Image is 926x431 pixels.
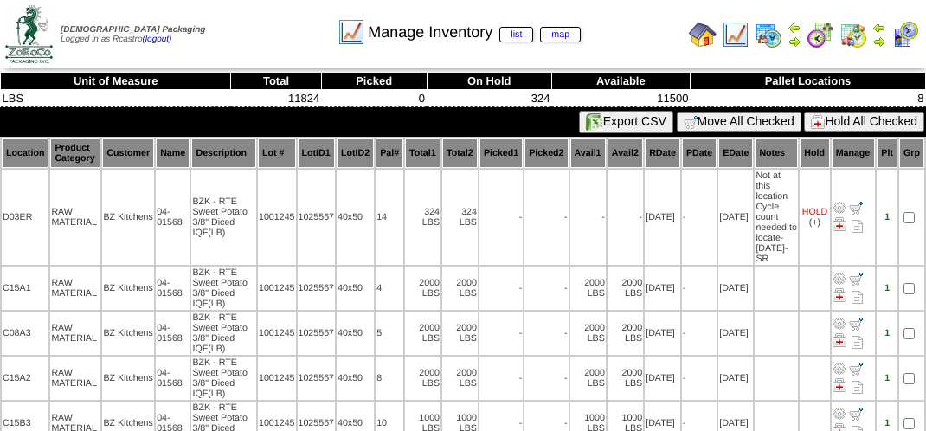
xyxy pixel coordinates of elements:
[570,138,606,168] th: Avail1
[833,288,846,302] img: Manage Hold
[191,138,256,168] th: Description
[1,90,231,107] td: LBS
[258,170,296,265] td: 1001245
[608,138,643,168] th: Avail2
[899,138,924,168] th: Grp
[376,138,403,168] th: Pal#
[807,21,834,48] img: calendarblend.gif
[298,312,336,355] td: 1025567
[849,272,863,286] img: Move
[718,312,753,355] td: [DATE]
[191,170,256,265] td: BZK - RTE Sweet Potato 3/8" Diced IQF(LB)
[442,267,478,310] td: 2000 LBS
[833,201,846,215] img: Adjust
[811,115,825,129] img: hold.gif
[405,267,440,310] td: 2000 LBS
[102,357,154,400] td: BZ Kitchens
[718,138,753,168] th: EDate
[298,170,336,265] td: 1025567
[258,267,296,310] td: 1001245
[191,312,256,355] td: BZK - RTE Sweet Potato 3/8" Diced IQF(LB)
[376,357,403,400] td: 8
[376,170,403,265] td: 14
[191,357,256,400] td: BZK - RTE Sweet Potato 3/8" Diced IQF(LB)
[872,35,886,48] img: arrowright.gif
[479,357,523,400] td: -
[878,212,897,222] div: 1
[551,90,690,107] td: 11500
[788,21,801,35] img: arrowleft.gif
[690,73,925,90] th: Pallet Locations
[231,90,321,107] td: 11824
[682,138,717,168] th: PDate
[849,317,863,331] img: Move
[755,21,782,48] img: calendarprod.gif
[570,170,606,265] td: -
[102,267,154,310] td: BZ Kitchens
[645,267,680,310] td: [DATE]
[1,73,231,90] th: Unit of Measure
[608,312,643,355] td: 2000 LBS
[143,35,172,44] a: (logout)
[570,312,606,355] td: 2000 LBS
[586,113,603,131] img: excel.gif
[405,357,440,400] td: 2000 LBS
[551,73,690,90] th: Available
[872,21,886,35] img: arrowleft.gif
[479,138,523,168] th: Picked1
[677,112,801,132] button: Move All Checked
[833,407,846,421] img: Adjust
[852,336,863,349] i: Note
[891,21,919,48] img: calendarcustomer.gif
[337,170,374,265] td: 40x50
[191,267,256,310] td: BZK - RTE Sweet Potato 3/8" Diced IQF(LB)
[722,21,749,48] img: line_graph.gif
[50,138,100,168] th: Product Category
[156,138,190,168] th: Name
[2,170,48,265] td: D03ER
[524,170,568,265] td: -
[2,312,48,355] td: C08A3
[156,267,190,310] td: 04-01568
[479,312,523,355] td: -
[690,90,925,107] td: 8
[800,138,829,168] th: Hold
[524,138,568,168] th: Picked2
[833,333,846,347] img: Manage Hold
[878,328,897,338] div: 1
[50,170,100,265] td: RAW MATERIAL
[608,357,643,400] td: 2000 LBS
[337,312,374,355] td: 40x50
[258,357,296,400] td: 1001245
[833,272,846,286] img: Adjust
[570,357,606,400] td: 2000 LBS
[682,357,717,400] td: -
[298,267,336,310] td: 1025567
[849,201,863,215] img: Move
[852,291,863,304] i: Note
[877,138,897,168] th: Plt
[540,27,581,42] a: map
[376,267,403,310] td: 4
[50,267,100,310] td: RAW MATERIAL
[2,267,48,310] td: C15A1
[878,418,897,428] div: 1
[442,357,478,400] td: 2000 LBS
[809,217,820,228] div: (+)
[755,138,798,168] th: Notes
[524,357,568,400] td: -
[684,115,698,129] img: cart.gif
[405,170,440,265] td: 324 LBS
[682,170,717,265] td: -
[337,138,374,168] th: LotID2
[682,267,717,310] td: -
[608,267,643,310] td: 2000 LBS
[442,170,478,265] td: 324 LBS
[878,373,897,383] div: 1
[579,111,673,133] button: Export CSV
[298,138,336,168] th: LotID1
[427,73,551,90] th: On Hold
[61,25,205,44] span: Logged in as Rcastro
[718,267,753,310] td: [DATE]
[608,170,643,265] td: -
